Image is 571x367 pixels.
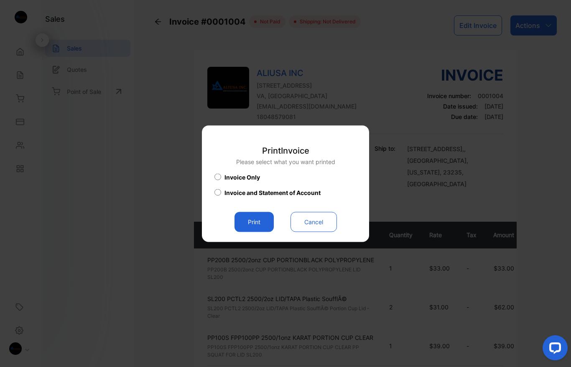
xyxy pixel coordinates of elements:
[236,157,335,166] p: Please select what you want printed
[236,144,335,157] p: Print Invoice
[536,332,571,367] iframe: LiveChat chat widget
[224,172,260,181] span: Invoice Only
[224,188,321,197] span: Invoice and Statement of Account
[291,212,337,232] button: Cancel
[235,212,274,232] button: Print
